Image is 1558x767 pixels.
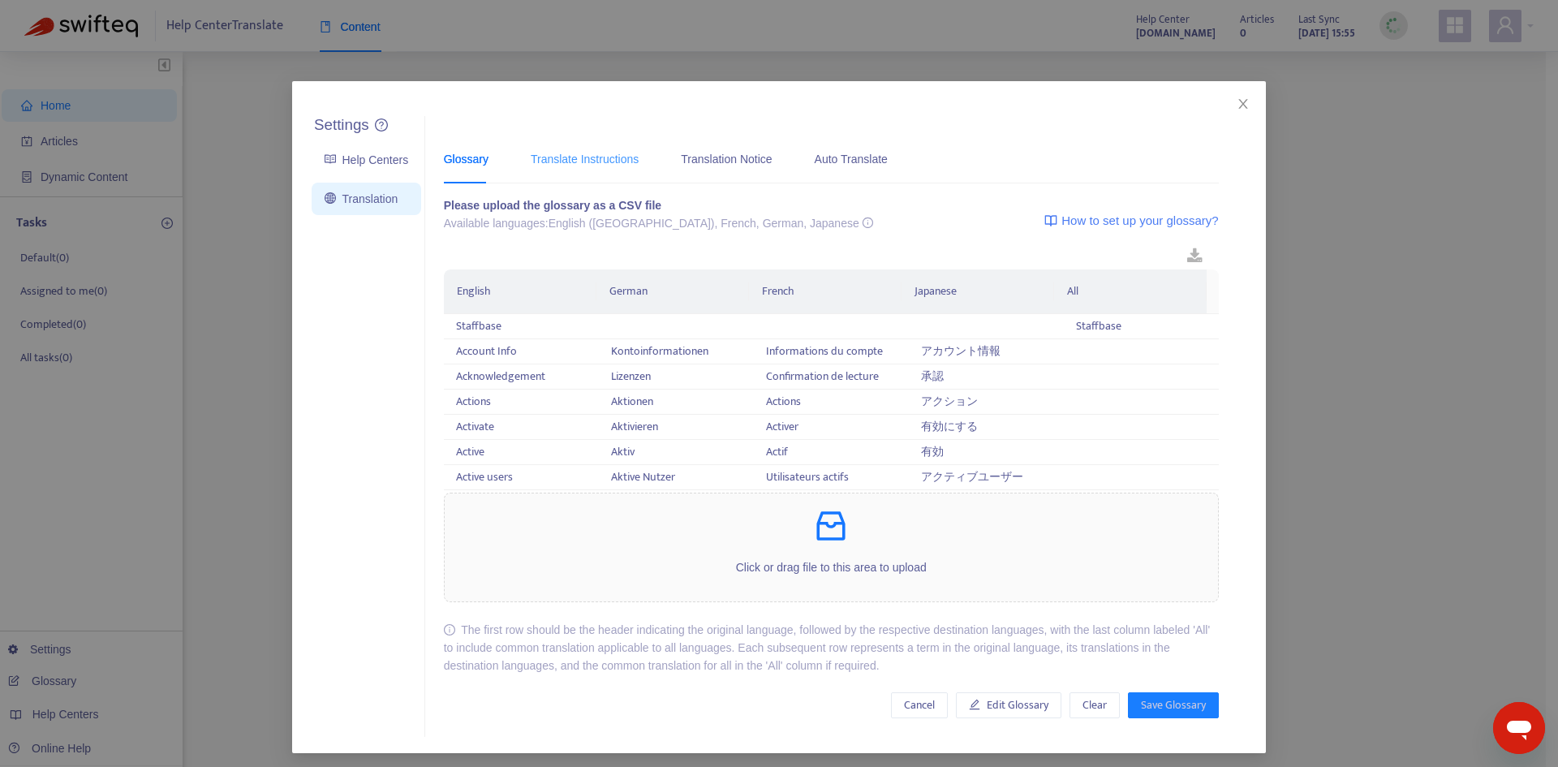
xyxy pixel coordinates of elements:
[987,696,1048,714] span: Edit Glossary
[749,269,902,314] th: French
[1054,269,1207,314] th: All
[444,196,874,214] div: Please upload the glossary as a CSV file
[1044,196,1218,244] a: How to set up your glossary?
[444,621,1219,674] div: The first row should be the header indicating the original language, followed by the respective d...
[1061,211,1218,231] span: How to set up your glossary?
[766,418,897,436] div: Activer
[611,368,742,386] div: Lizenzen
[902,269,1054,314] th: Japanese
[1082,696,1107,714] span: Clear
[891,692,948,718] button: Cancel
[1234,95,1252,113] button: Close
[375,118,388,131] span: question-circle
[456,443,587,461] div: Active
[1493,702,1545,754] iframe: Button to launch messaging window
[1237,97,1250,110] span: close
[444,269,596,314] th: English
[456,468,587,486] div: Active users
[766,468,897,486] div: Utilisateurs actifs
[766,393,897,411] div: Actions
[611,468,742,486] div: Aktive Nutzer
[1076,317,1207,335] div: Staffbase
[375,118,388,132] a: question-circle
[766,343,897,360] div: Informations du compte
[444,214,874,232] div: Available languages: English ([GEOGRAPHIC_DATA]), French, German, Japanese
[445,493,1218,601] span: inboxClick or drag file to this area to upload
[314,116,369,135] h5: Settings
[531,150,639,168] div: Translate Instructions
[325,153,408,166] a: Help Centers
[921,443,1052,461] div: 有効
[921,368,1052,386] div: 承認
[956,692,1061,718] button: Edit Glossary
[611,418,742,436] div: Aktivieren
[444,624,455,636] span: info-circle
[969,699,980,710] span: edit
[811,506,850,545] span: inbox
[456,368,587,386] div: Acknowledgement
[456,317,587,335] div: Staffbase
[815,150,888,168] div: Auto Translate
[596,269,749,314] th: German
[921,393,1052,411] div: アクション
[921,418,1052,436] div: 有効にする
[1128,692,1219,718] button: Save Glossary
[681,150,772,168] div: Translation Notice
[456,343,587,360] div: Account Info
[445,558,1218,576] p: Click or drag file to this area to upload
[766,368,897,386] div: Confirmation de lecture
[456,418,587,436] div: Activate
[611,393,742,411] div: Aktionen
[325,192,398,205] a: Translation
[921,468,1052,486] div: アクティブユーザー
[611,343,742,360] div: Kontoinformationen
[611,443,742,461] div: Aktiv
[766,443,897,461] div: Actif
[1044,214,1057,227] img: image-link
[444,150,488,168] div: Glossary
[456,393,587,411] div: Actions
[904,696,935,714] span: Cancel
[921,343,1052,360] div: アカウント情報
[1070,692,1120,718] button: Clear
